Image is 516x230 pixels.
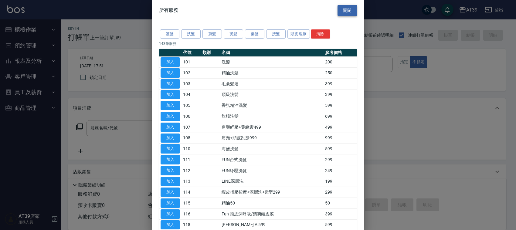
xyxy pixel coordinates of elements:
[160,29,179,39] button: 護髮
[324,144,357,154] td: 599
[161,123,180,132] button: 加入
[161,112,180,121] button: 加入
[161,90,180,100] button: 加入
[182,122,201,133] td: 107
[161,220,180,230] button: 加入
[182,68,201,79] td: 102
[161,166,180,175] button: 加入
[220,122,324,133] td: 肩頸紓壓+葉綠素499
[324,133,357,144] td: 999
[220,154,324,165] td: FUN台式洗髮
[182,111,201,122] td: 106
[161,198,180,208] button: 加入
[220,57,324,68] td: 洗髮
[181,29,201,39] button: 洗髮
[182,133,201,144] td: 108
[220,49,324,57] th: 名稱
[324,111,357,122] td: 699
[324,78,357,89] td: 399
[220,187,324,198] td: 蝦皮指壓按摩+深層洗+造型299
[182,144,201,154] td: 110
[220,68,324,79] td: 精油洗髮
[220,100,324,111] td: 香氛精油洗髮
[201,49,220,57] th: 類別
[161,188,180,197] button: 加入
[324,49,357,57] th: 參考價格
[220,176,324,187] td: LINE深層洗
[224,29,243,39] button: 燙髮
[161,79,180,89] button: 加入
[220,78,324,89] td: 毛囊髮浴
[220,133,324,144] td: 肩頸+頭皮刮痧999
[287,29,310,39] button: 頭皮理療
[220,165,324,176] td: FUN紓壓洗髮
[182,165,201,176] td: 112
[324,208,357,219] td: 399
[161,144,180,154] button: 加入
[324,57,357,68] td: 200
[324,68,357,79] td: 250
[220,208,324,219] td: Fun 頭皮深呼吸/清爽頭皮膜
[161,177,180,186] button: 加入
[161,101,180,110] button: 加入
[220,111,324,122] td: 旗艦洗髮
[245,29,264,39] button: 染髮
[161,134,180,143] button: 加入
[161,68,180,78] button: 加入
[182,78,201,89] td: 103
[161,57,180,67] button: 加入
[161,155,180,164] button: 加入
[220,89,324,100] td: 頂級洗髮
[220,198,324,209] td: 精油50
[182,100,201,111] td: 105
[324,165,357,176] td: 249
[324,100,357,111] td: 599
[324,198,357,209] td: 50
[220,144,324,154] td: 海鹽洗髮
[159,7,178,13] span: 所有服務
[182,187,201,198] td: 114
[182,154,201,165] td: 111
[161,209,180,219] button: 加入
[324,176,357,187] td: 199
[182,89,201,100] td: 104
[311,29,330,39] button: 清除
[266,29,286,39] button: 接髮
[182,57,201,68] td: 101
[182,176,201,187] td: 113
[182,208,201,219] td: 116
[182,198,201,209] td: 115
[182,49,201,57] th: 代號
[324,89,357,100] td: 399
[159,41,357,46] p: 143 筆服務
[324,122,357,133] td: 499
[338,5,357,16] button: 關閉
[324,187,357,198] td: 299
[202,29,222,39] button: 剪髮
[324,154,357,165] td: 299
